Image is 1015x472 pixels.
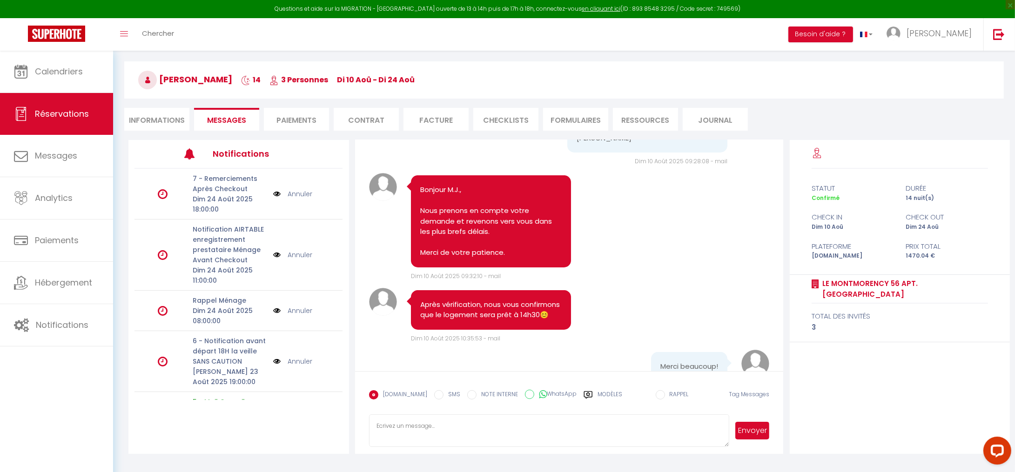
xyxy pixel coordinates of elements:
label: Modèles [598,390,622,406]
p: Dim 24 Août 2025 18:00:00 [193,194,267,214]
div: check out [900,212,994,223]
h3: Notifications [213,143,299,164]
a: Annuler [288,189,312,199]
img: logout [993,28,1005,40]
span: Hébergement [35,277,92,288]
img: NO IMAGE [273,356,281,366]
a: Annuler [288,306,312,316]
span: Chercher [142,28,174,38]
li: Paiements [264,108,329,131]
img: NO IMAGE [273,189,281,199]
p: 5 - Mail Conseil pour votre sejour [193,397,267,417]
p: Dim 24 Août 2025 08:00:00 [193,306,267,326]
span: Confirmé [812,194,840,202]
span: Messages [207,115,246,126]
a: LE MONTMORENCY 56 Apt. [GEOGRAPHIC_DATA] [819,278,988,300]
pre: Bonjour M.J., Nous prenons en compte votre demande et revenons vers vous dans les plus brefs déla... [420,185,562,258]
span: Tag Messages [729,390,769,398]
span: Dim 10 Août 2025 09:28:08 - mail [635,157,727,165]
li: Ressources [613,108,678,131]
div: statut [806,183,900,194]
div: durée [900,183,994,194]
label: RAPPEL [665,390,689,400]
li: Journal [683,108,748,131]
img: avatar.png [369,288,397,316]
pre: Merci beaucoup! [660,361,718,372]
span: [PERSON_NAME] [907,27,972,39]
img: NO IMAGE [273,250,281,260]
span: Dim 10 Août 2025 10:35:53 - mail [411,334,500,342]
li: FORMULAIRES [543,108,608,131]
img: Super Booking [28,26,85,42]
span: Réservations [35,108,89,120]
li: CHECKLISTS [473,108,538,131]
span: Notifications [36,319,88,331]
div: 1470.04 € [900,252,994,260]
p: [PERSON_NAME] 23 Août 2025 19:00:00 [193,366,267,387]
div: Prix total [900,241,994,252]
span: Calendriers [35,66,83,77]
a: ... [PERSON_NAME] [880,18,983,51]
p: Dim 24 Août 2025 11:00:00 [193,265,267,286]
a: Annuler [288,250,312,260]
p: Rappel Ménage [193,295,267,306]
li: Contrat [334,108,399,131]
p: 6 - Notification avant départ 18H la veille SANS CAUTION [193,336,267,366]
button: Envoyer [735,422,769,439]
img: NO IMAGE [273,306,281,316]
button: Besoin d'aide ? [788,27,853,42]
li: Informations [124,108,189,131]
pre: Après vérification, nous vous confirmons que le logement sera prêt à 14h30😊 [420,299,562,320]
label: NOTE INTERNE [477,390,518,400]
div: 3 [812,322,988,333]
span: di 10 Aoû - di 24 Aoû [337,74,415,85]
span: [PERSON_NAME] [138,73,232,85]
div: 14 nuit(s) [900,194,994,203]
iframe: LiveChat chat widget [976,433,1015,472]
label: WhatsApp [534,390,577,400]
img: avatar.png [369,173,397,201]
label: [DOMAIN_NAME] [378,390,427,400]
div: Dim 24 Aoû [900,223,994,232]
img: ... [887,27,901,40]
a: Chercher [135,18,181,51]
span: Paiements [35,234,79,246]
span: Messages [35,150,77,161]
span: Dim 10 Août 2025 09:32:10 - mail [411,272,501,280]
div: Plateforme [806,241,900,252]
span: 3 Personnes [269,74,328,85]
p: 7 - Remerciements Après Checkout [193,173,267,194]
div: check in [806,212,900,223]
div: Dim 10 Aoû [806,223,900,232]
img: avatar.png [741,350,769,378]
a: Annuler [288,356,312,366]
div: total des invités [812,311,988,322]
li: Facture [403,108,469,131]
p: Notification AIRTABLE enregistrement prestataire Ménage Avant Checkout [193,224,267,265]
label: SMS [444,390,460,400]
a: en cliquant ici [582,5,620,13]
div: [DOMAIN_NAME] [806,252,900,260]
span: Analytics [35,192,73,204]
span: 14 [241,74,261,85]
